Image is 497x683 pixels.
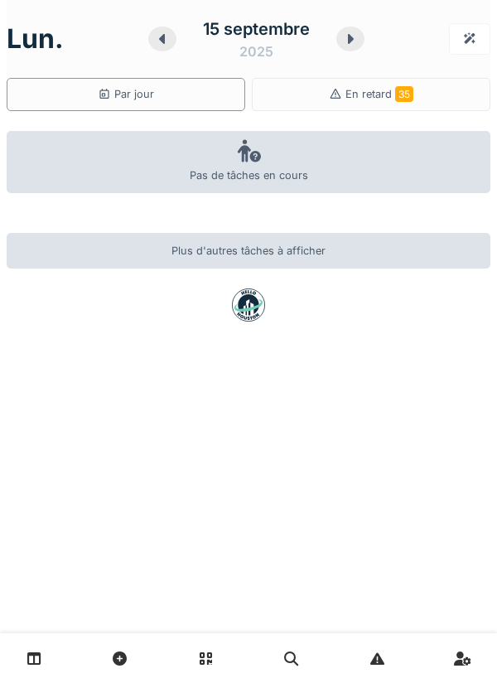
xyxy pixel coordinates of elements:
div: Pas de tâches en cours [7,131,490,193]
div: 2025 [239,41,273,61]
div: Par jour [98,86,154,102]
span: En retard [345,88,413,100]
span: 35 [395,86,413,102]
h1: lun. [7,23,64,55]
img: badge-BVDL4wpA.svg [232,288,265,322]
div: 15 septembre [203,17,310,41]
div: Plus d'autres tâches à afficher [7,233,490,269]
